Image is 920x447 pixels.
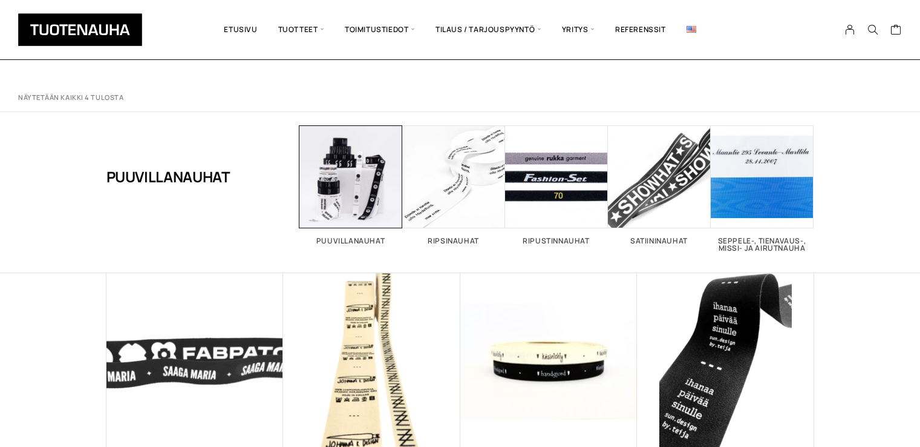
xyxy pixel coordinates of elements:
h1: Puuvillanauhat [106,125,230,228]
p: Näytetään kaikki 4 tulosta [18,93,123,102]
span: Toimitustiedot [334,9,425,50]
h2: Ripustinnauhat [505,237,608,245]
h2: Puuvillanauhat [299,237,402,245]
a: Visit product category Ripustinnauhat [505,125,608,245]
h2: Satiininauhat [608,237,711,245]
span: Yritys [552,9,605,50]
a: Cart [890,24,902,38]
a: Referenssit [605,9,676,50]
a: My Account [838,24,862,35]
a: Visit product category Puuvillanauhat [299,125,402,245]
img: English [687,26,696,33]
h2: Seppele-, tienavaus-, missi- ja airutnauha [711,237,814,252]
span: Tilaus / Tarjouspyyntö [425,9,552,50]
a: Visit product category Ripsinauhat [402,125,505,245]
a: Visit product category Seppele-, tienavaus-, missi- ja airutnauha [711,125,814,252]
span: Tuotteet [268,9,334,50]
h2: Ripsinauhat [402,237,505,245]
a: Visit product category Satiininauhat [608,125,711,245]
img: Tuotenauha Oy [18,13,142,46]
button: Search [861,24,884,35]
a: Etusivu [214,9,267,50]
